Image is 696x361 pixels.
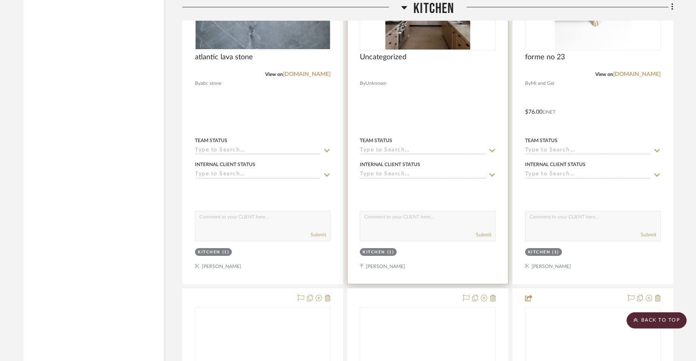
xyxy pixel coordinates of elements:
[525,161,586,168] div: Internal Client Status
[223,249,229,255] div: (1)
[531,80,554,87] span: Mi and Gei
[195,171,321,179] input: Type to Search…
[360,80,365,87] span: By
[613,71,661,77] a: [DOMAIN_NAME]
[525,171,651,179] input: Type to Search…
[641,231,656,238] button: Submit
[195,53,253,62] span: atlantic lava stone
[360,137,392,144] div: Team Status
[525,80,531,87] span: By
[195,137,227,144] div: Team Status
[195,80,201,87] span: By
[265,72,283,77] span: View on
[360,171,486,179] input: Type to Search…
[311,231,326,238] button: Submit
[528,249,551,255] div: Kitchen
[387,249,394,255] div: (1)
[365,80,387,87] span: Unknown
[627,312,687,329] scroll-to-top-button: BACK TO TOP
[525,137,558,144] div: Team Status
[283,71,331,77] a: [DOMAIN_NAME]
[198,249,220,255] div: Kitchen
[595,72,613,77] span: View on
[525,53,565,62] span: forme no 23
[201,80,221,87] span: abc stone
[552,249,559,255] div: (1)
[195,147,321,155] input: Type to Search…
[360,53,406,62] span: Uncategorized
[360,161,420,168] div: Internal Client Status
[476,231,491,238] button: Submit
[525,147,651,155] input: Type to Search…
[363,249,385,255] div: Kitchen
[360,147,486,155] input: Type to Search…
[195,161,255,168] div: Internal Client Status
